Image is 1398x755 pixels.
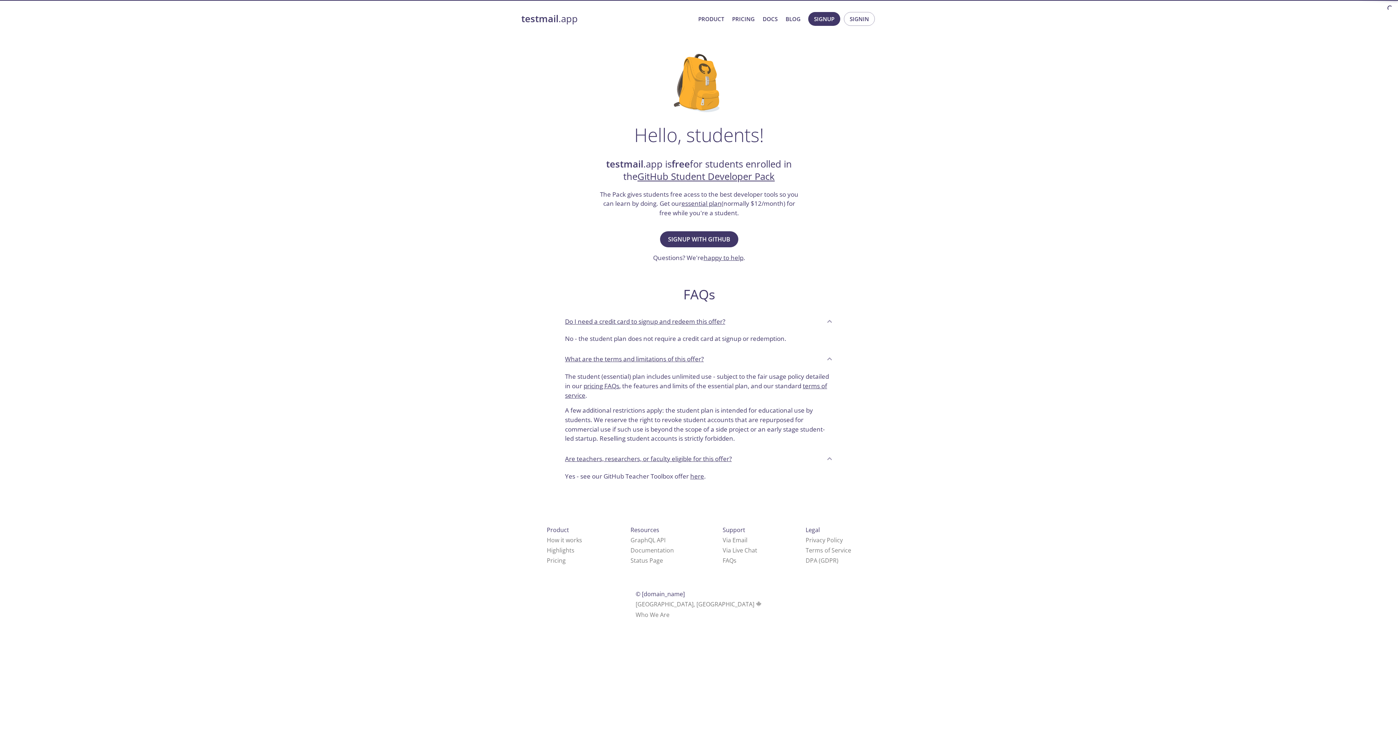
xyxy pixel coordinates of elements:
[806,546,851,554] a: Terms of Service
[565,354,704,364] p: What are the terms and limitations of this offer?
[599,158,799,183] h2: .app is for students enrolled in the
[723,557,736,565] a: FAQ
[732,14,755,24] a: Pricing
[631,546,674,554] a: Documentation
[850,14,869,24] span: Signin
[763,14,778,24] a: Docs
[521,13,692,25] a: testmail.app
[559,369,839,449] div: What are the terms and limitations of this offer?
[668,234,730,244] span: Signup with GitHub
[559,469,839,487] div: Are teachers, researchers, or faculty eligible for this offer?
[636,600,763,608] span: [GEOGRAPHIC_DATA], [GEOGRAPHIC_DATA]
[631,526,659,534] span: Resources
[682,199,722,208] a: essential plan
[806,536,843,544] a: Privacy Policy
[565,472,833,481] p: Yes - see our GitHub Teacher Toolbox offer .
[672,158,690,170] strong: free
[606,158,643,170] strong: testmail
[674,54,724,112] img: github-student-backpack.png
[653,253,745,263] h3: Questions? We're .
[559,449,839,469] div: Are teachers, researchers, or faculty eligible for this offer?
[844,12,875,26] button: Signin
[584,382,619,390] a: pricing FAQs
[636,590,685,598] span: © [DOMAIN_NAME]
[547,526,569,534] span: Product
[723,546,757,554] a: Via Live Chat
[631,557,663,565] a: Status Page
[547,536,582,544] a: How it works
[723,526,745,534] span: Support
[559,286,839,303] h2: FAQs
[814,14,834,24] span: Signup
[599,190,799,218] h3: The Pack gives students free acess to the best developer tools so you can learn by doing. Get our...
[637,170,775,183] a: GitHub Student Developer Pack
[808,12,840,26] button: Signup
[698,14,724,24] a: Product
[565,372,833,400] p: The student (essential) plan includes unlimited use - subject to the fair usage policy detailed i...
[806,557,838,565] a: DPA (GDPR)
[565,382,827,400] a: terms of service
[636,611,670,619] a: Who We Are
[559,331,839,349] div: Do I need a credit card to signup and redeem this offer?
[634,124,764,146] h1: Hello, students!
[547,557,566,565] a: Pricing
[660,231,738,247] button: Signup with GitHub
[559,311,839,331] div: Do I need a credit card to signup and redeem this offer?
[723,536,747,544] a: Via Email
[559,349,839,369] div: What are the terms and limitations of this offer?
[786,14,801,24] a: Blog
[704,253,743,262] a: happy to help
[806,526,820,534] span: Legal
[734,557,736,565] span: s
[565,454,732,464] p: Are teachers, researchers, or faculty eligible for this offer?
[565,400,833,443] p: A few additional restrictions apply: the student plan is intended for educational use by students...
[521,12,558,25] strong: testmail
[565,317,725,326] p: Do I need a credit card to signup and redeem this offer?
[631,536,666,544] a: GraphQL API
[565,334,833,343] p: No - the student plan does not require a credit card at signup or redemption.
[690,472,704,480] a: here
[547,546,574,554] a: Highlights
